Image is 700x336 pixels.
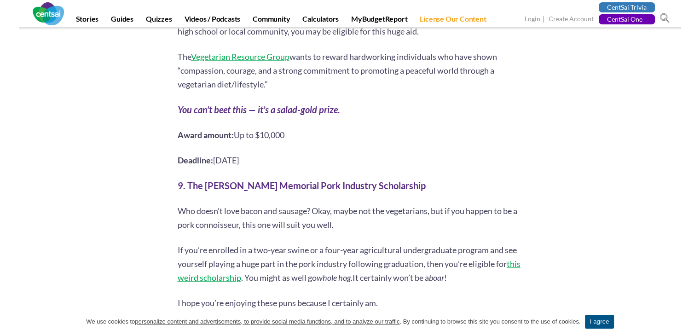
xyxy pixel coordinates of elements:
a: I agree [684,317,693,326]
span: boar [429,272,444,283]
span: whole hog. [317,272,353,283]
span: I hope you’re enjoying these puns because I certainly am. [178,298,378,308]
a: CentSai Trivia [599,2,655,12]
a: I agree [585,315,613,329]
span: . You might as well go [241,272,317,283]
a: Vegetarian Resource Group [191,52,289,62]
span: ! [444,272,447,283]
a: Videos / Podcasts [179,14,246,27]
span: We use cookies to . By continuing to browse this site you consent to the use of cookies. [86,317,580,326]
span: [DATE] [213,155,239,165]
span: | [542,14,547,24]
b: Deadline: [178,155,213,165]
img: CentSai [33,2,64,25]
span: It certainly won’t be a [353,272,429,283]
span: Up to $10,000 [234,130,284,140]
a: CentSai One [599,14,655,24]
a: Quizzes [140,14,178,27]
u: personalize content and advertisements, to provide social media functions, and to analyze our tra... [135,318,399,325]
b: Award amount: [178,130,234,140]
a: Guides [105,14,139,27]
span: Who doesn’t love bacon and sausage? Okay, maybe not the vegetarians, but if you happen to be a po... [178,206,517,230]
span: wants to reward hardworking individuals who have shown “compassion, courage, and a strong commitm... [178,52,497,89]
span: The [178,52,191,62]
a: Login [525,15,540,24]
a: Community [247,14,295,27]
a: Stories [70,14,104,27]
a: Calculators [297,14,344,27]
a: MyBudgetReport [346,14,413,27]
i: You can’t beet this — it’s a salad-gold prize. [178,104,340,115]
b: 9. The [PERSON_NAME] Memorial Pork Industry Scholarship [178,180,426,191]
span: If you’re enrolled in a two-year swine or a four-year agricultural undergraduate program and see ... [178,245,517,269]
a: License Our Content [414,14,492,27]
a: Create Account [549,15,594,24]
